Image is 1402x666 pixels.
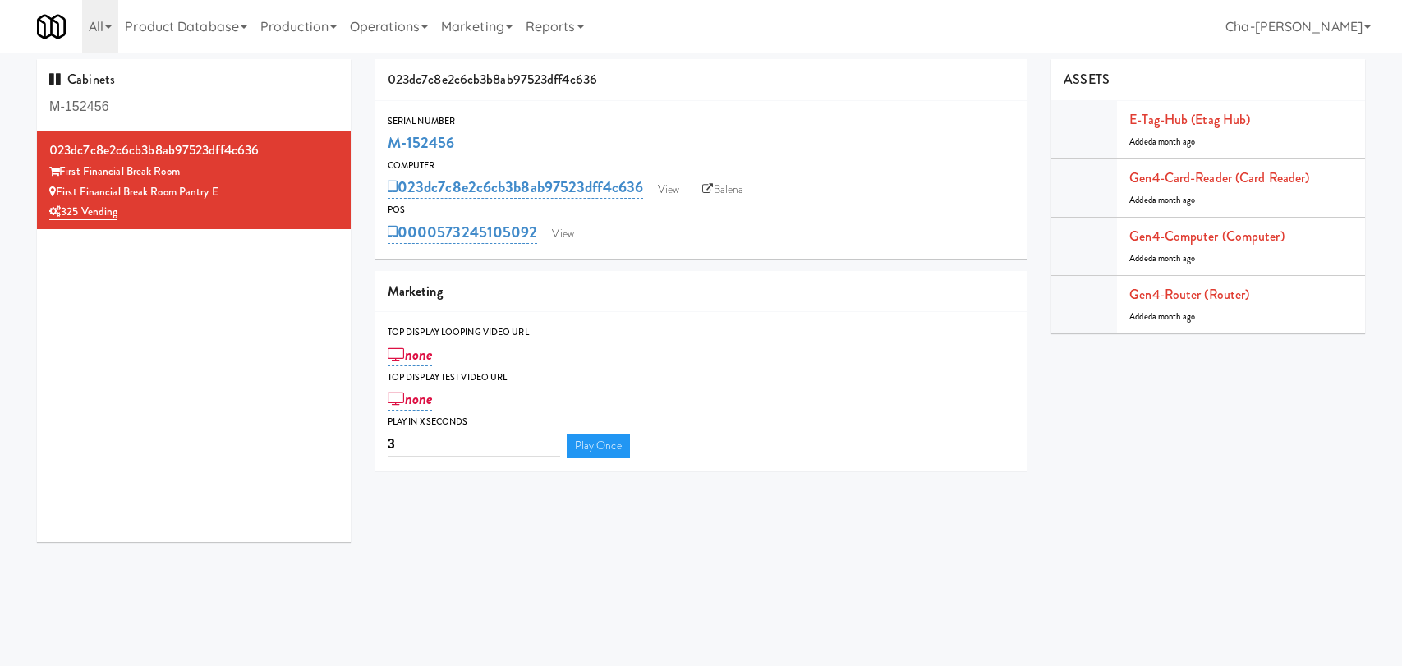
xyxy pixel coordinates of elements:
[388,324,1015,341] div: Top Display Looping Video Url
[650,177,687,202] a: View
[1129,110,1250,129] a: E-tag-hub (Etag Hub)
[388,370,1015,386] div: Top Display Test Video Url
[1129,168,1309,187] a: Gen4-card-reader (Card Reader)
[388,221,538,244] a: 0000573245105092
[1129,285,1249,304] a: Gen4-router (Router)
[1152,135,1195,148] span: a month ago
[388,282,443,301] span: Marketing
[49,70,115,89] span: Cabinets
[49,92,338,122] input: Search cabinets
[567,434,630,458] a: Play Once
[49,184,218,200] a: First Financial Break Room Pantry E
[37,12,66,41] img: Micromart
[388,343,433,366] a: none
[1129,135,1195,148] span: Added
[37,131,351,229] li: 023dc7c8e2c6cb3b8ab97523dff4c636First Financial Break Room First Financial Break Room Pantry E325...
[1152,310,1195,323] span: a month ago
[544,222,581,246] a: View
[388,113,1015,130] div: Serial Number
[388,131,455,154] a: M-152456
[1129,227,1284,246] a: Gen4-computer (Computer)
[1152,252,1195,264] span: a month ago
[388,414,1015,430] div: Play in X seconds
[388,202,1015,218] div: POS
[1129,252,1195,264] span: Added
[1129,194,1195,206] span: Added
[694,177,752,202] a: Balena
[1129,310,1195,323] span: Added
[49,162,338,182] div: First Financial Break Room
[388,158,1015,174] div: Computer
[1152,194,1195,206] span: a month ago
[49,204,117,220] a: 325 Vending
[49,138,338,163] div: 023dc7c8e2c6cb3b8ab97523dff4c636
[388,388,433,411] a: none
[388,176,643,199] a: 023dc7c8e2c6cb3b8ab97523dff4c636
[1064,70,1110,89] span: ASSETS
[375,59,1027,101] div: 023dc7c8e2c6cb3b8ab97523dff4c636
